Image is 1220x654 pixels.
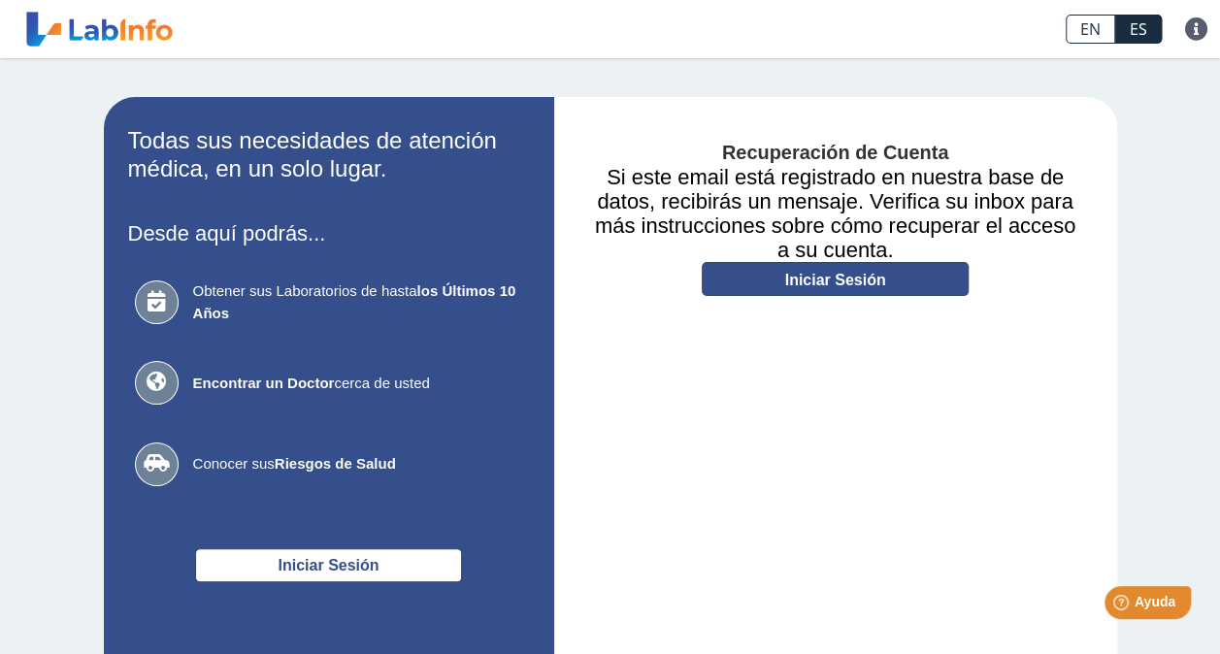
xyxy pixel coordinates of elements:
span: cerca de usted [193,373,523,395]
a: EN [1066,15,1115,44]
button: Iniciar Sesión [195,548,462,582]
h3: Desde aquí podrás... [128,221,530,245]
a: Iniciar Sesión [702,262,969,296]
h4: Recuperación de Cuenta [583,142,1088,165]
b: Riesgos de Salud [275,455,396,472]
b: los Últimos 10 Años [193,282,516,321]
iframe: Help widget launcher [1047,578,1199,633]
b: Encontrar un Doctor [193,375,335,391]
h2: Todas sus necesidades de atención médica, en un solo lugar. [128,127,530,183]
a: ES [1115,15,1162,44]
span: Conocer sus [193,453,523,475]
h3: Si este email está registrado en nuestra base de datos, recibirás un mensaje. Verifica su inbox p... [583,165,1088,262]
span: Obtener sus Laboratorios de hasta [193,280,523,324]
